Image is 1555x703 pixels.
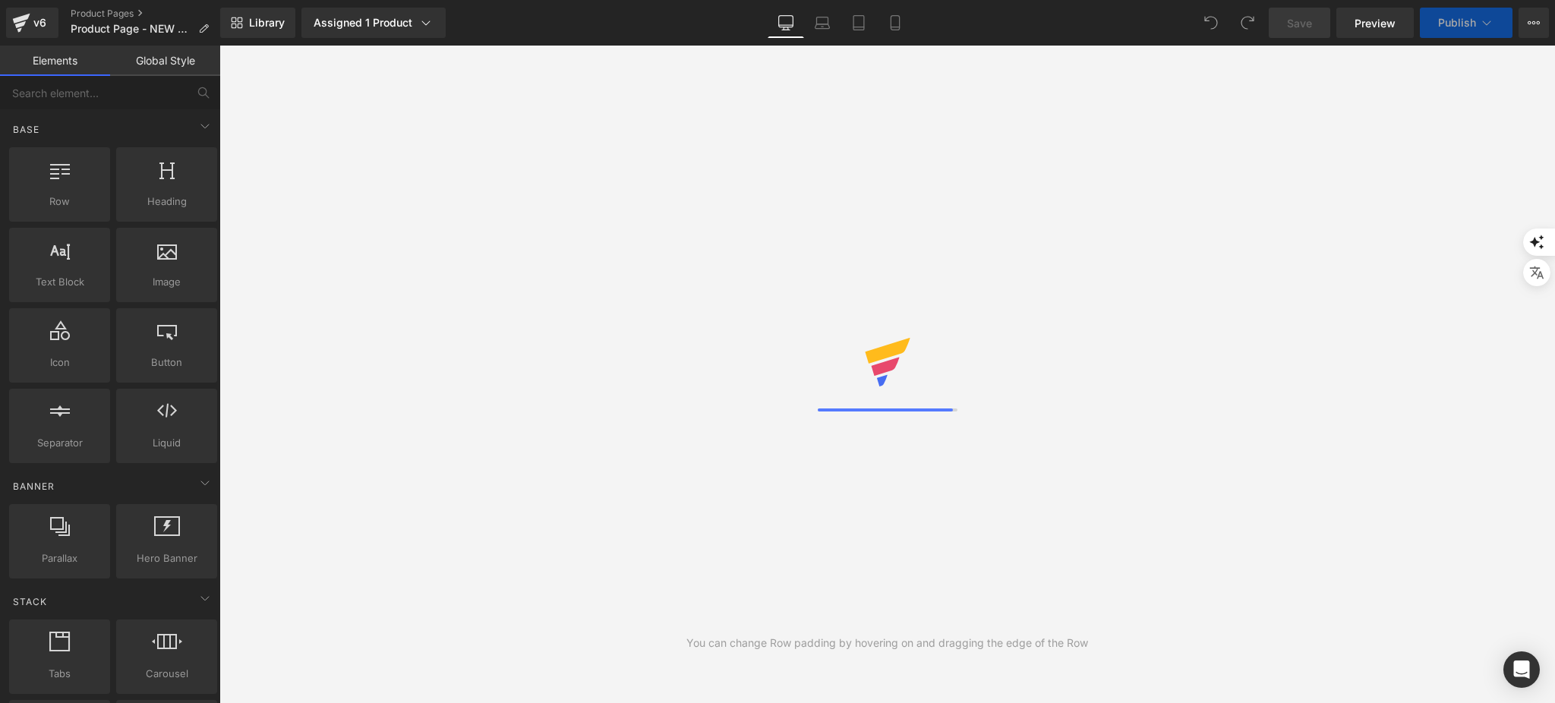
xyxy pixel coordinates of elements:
[1438,17,1476,29] span: Publish
[841,8,877,38] a: Tablet
[11,594,49,609] span: Stack
[121,550,213,566] span: Hero Banner
[30,13,49,33] div: v6
[14,355,106,370] span: Icon
[877,8,913,38] a: Mobile
[249,16,285,30] span: Library
[1232,8,1263,38] button: Redo
[768,8,804,38] a: Desktop
[71,23,192,35] span: Product Page - NEW REV
[121,274,213,290] span: Image
[1336,8,1414,38] a: Preview
[220,8,295,38] a: New Library
[14,194,106,210] span: Row
[1420,8,1512,38] button: Publish
[314,15,434,30] div: Assigned 1 Product
[686,635,1088,651] div: You can change Row padding by hovering on and dragging the edge of the Row
[1503,651,1540,688] div: Open Intercom Messenger
[1287,15,1312,31] span: Save
[14,550,106,566] span: Parallax
[14,666,106,682] span: Tabs
[11,122,41,137] span: Base
[121,355,213,370] span: Button
[71,8,221,20] a: Product Pages
[804,8,841,38] a: Laptop
[14,274,106,290] span: Text Block
[121,666,213,682] span: Carousel
[6,8,58,38] a: v6
[11,479,56,493] span: Banner
[1355,15,1396,31] span: Preview
[1519,8,1549,38] button: More
[110,46,220,76] a: Global Style
[1196,8,1226,38] button: Undo
[121,435,213,451] span: Liquid
[14,435,106,451] span: Separator
[121,194,213,210] span: Heading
